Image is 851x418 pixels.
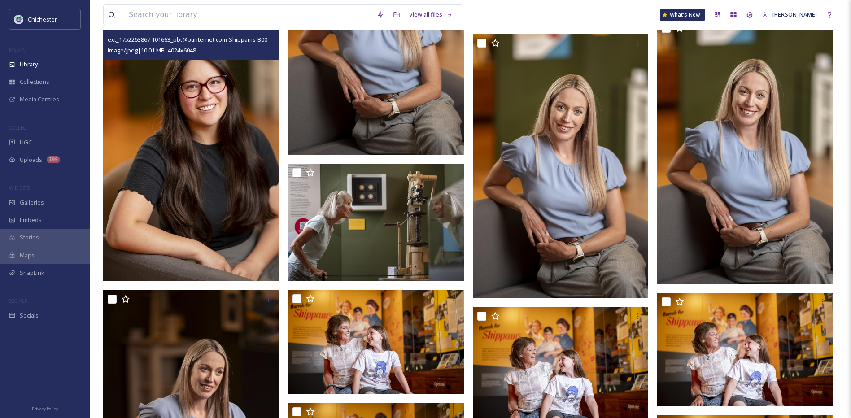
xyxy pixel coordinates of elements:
[20,198,44,207] span: Galleries
[124,5,372,25] input: Search your library
[32,406,58,412] span: Privacy Policy
[20,60,38,69] span: Library
[405,6,457,23] a: View all files
[20,311,39,320] span: Socials
[20,216,42,224] span: Embeds
[20,251,35,260] span: Maps
[20,78,49,86] span: Collections
[288,290,464,394] img: ext_1752263857.47343_pbt@btinternet.com-Shippams-B000451a.jpg
[772,10,817,18] span: [PERSON_NAME]
[20,138,32,147] span: UGC
[32,403,58,414] a: Privacy Policy
[47,156,60,163] div: 199
[108,35,292,44] span: ext_1752263867.101663_pbt@btinternet.com-Shippams-B000518a.jpg
[20,95,59,104] span: Media Centres
[657,19,833,283] img: ext_1752263864.992375_pbt@btinternet.com-Shippams-B000508a.jpg
[660,9,705,21] a: What's New
[657,293,833,406] img: ext_1752263859.192324_pbt@btinternet.com-Shippams-B000461a.jpg
[9,184,30,191] span: WIDGETS
[28,15,57,23] span: Chichester
[9,46,25,53] span: MEDIA
[20,156,42,164] span: Uploads
[20,233,39,242] span: Stories
[103,17,279,281] img: ext_1752263867.101663_pbt@btinternet.com-Shippams-B000518a.jpg
[20,269,44,277] span: SnapLink
[473,34,649,298] img: ext_1752263865.156875_pbt@btinternet.com-Shippams-B000511a.jpg
[288,164,464,281] img: ext_1752263861.754915_pbt@btinternet.com-Shippams-B000471a.jpg
[758,6,821,23] a: [PERSON_NAME]
[9,124,28,131] span: COLLECT
[108,46,196,54] span: image/jpeg | 10.01 MB | 4024 x 6048
[14,15,23,24] img: Logo_of_Chichester_District_Council.png
[9,297,27,304] span: SOCIALS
